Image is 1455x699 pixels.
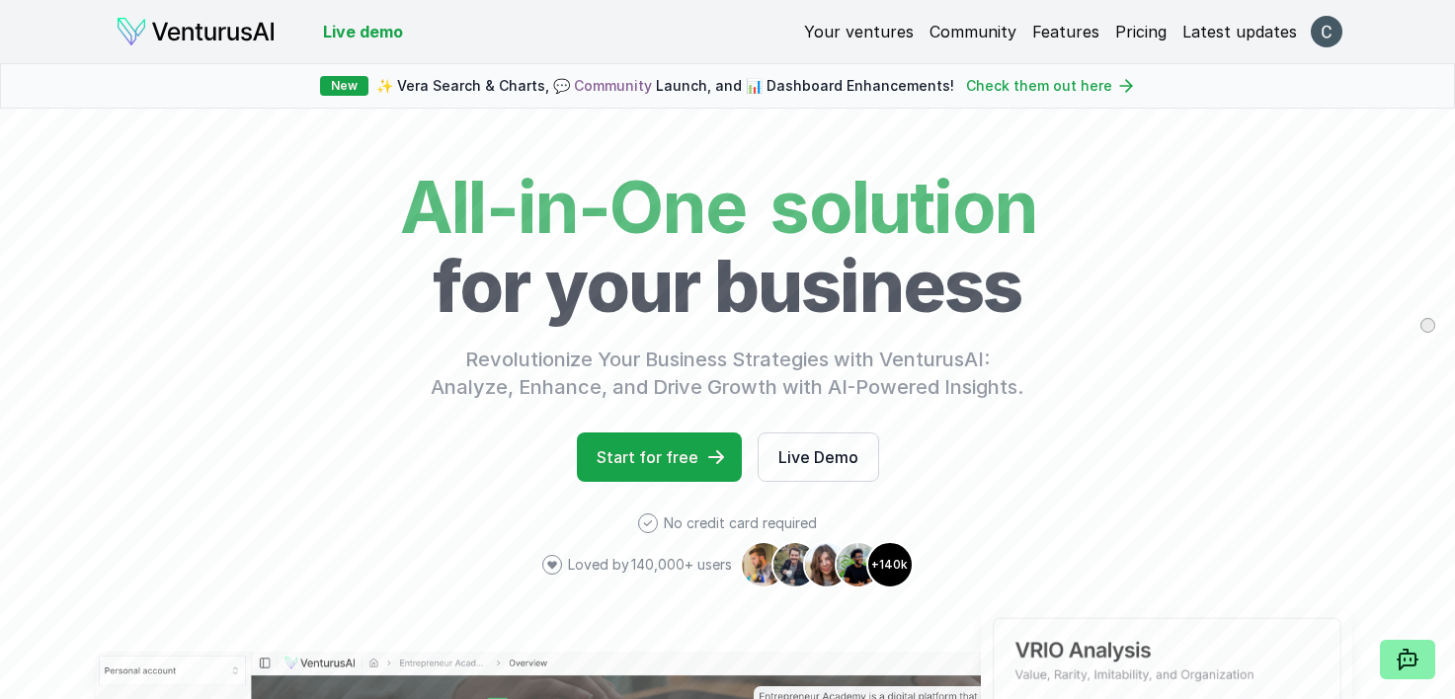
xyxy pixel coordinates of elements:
a: Latest updates [1182,20,1297,43]
img: ACg8ocJqdi4SD9WNEXP1KnaovckPOP16JmcaLtxMIL0b-D7wVdr8-Q=s96-c [1311,16,1342,47]
img: Avatar 2 [771,541,819,588]
a: Features [1032,20,1099,43]
img: Avatar 3 [803,541,850,588]
a: Live Demo [758,432,879,482]
img: Avatar 4 [835,541,882,588]
span: ✨ Vera Search & Charts, 💬 Launch, and 📊 Dashboard Enhancements! [376,76,954,96]
a: Check them out here [966,76,1136,96]
a: Your ventures [804,20,914,43]
a: Start for free [577,432,742,482]
img: Avatar 1 [740,541,787,588]
a: Community [574,77,652,94]
img: logo [116,16,276,47]
a: Community [930,20,1016,43]
a: Live demo [323,20,403,43]
img: hide.svg [1421,318,1434,333]
div: New [320,76,368,96]
a: Pricing [1115,20,1167,43]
